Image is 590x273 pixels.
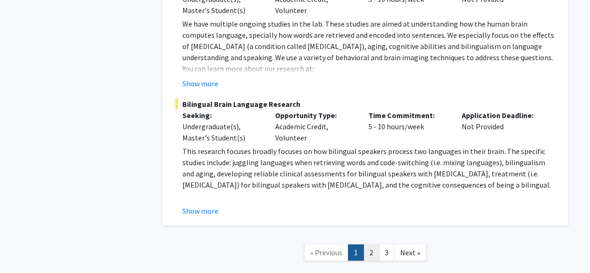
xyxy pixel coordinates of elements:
iframe: Chat [7,231,40,266]
a: 2 [363,245,379,261]
div: 5 - 10 hours/week [361,110,455,143]
button: Show more [182,78,218,89]
p: This research focuses broadly focuses on how bilingual speakers process two languages in their br... [182,146,555,190]
p: Seeking: [182,110,262,121]
span: Bilingual Brain Language Research [175,98,555,110]
a: Next [394,245,426,261]
span: Next » [400,248,420,257]
button: Show more [182,205,218,217]
p: Time Commitment: [368,110,448,121]
div: Academic Credit, Volunteer [268,110,361,143]
a: Previous Page [304,245,348,261]
p: Opportunity Type: [275,110,354,121]
div: Undergraduate(s), Master's Student(s) [182,121,262,143]
div: Not Provided [455,110,548,143]
span: « Previous [310,248,342,257]
nav: Page navigation [162,235,568,273]
p: You can learn more about our research at: [182,63,555,74]
a: 3 [379,245,395,261]
p: Application Deadline: [462,110,541,121]
p: We have multiple ongoing studies in the lab. These studies are aimed at understanding how the hum... [182,18,555,63]
a: 1 [348,245,364,261]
